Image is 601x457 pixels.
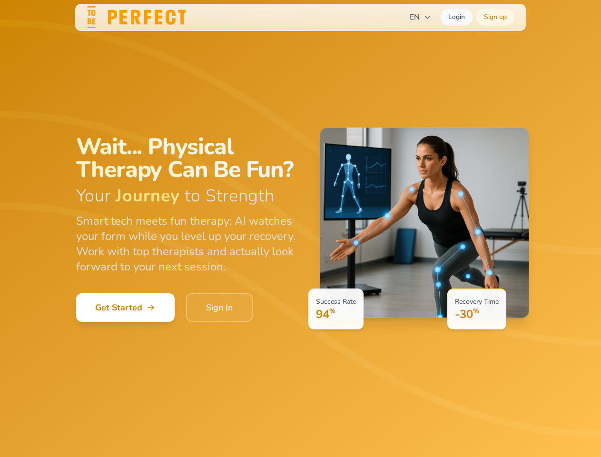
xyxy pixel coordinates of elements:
[186,293,253,322] a: Sign In
[316,297,356,307] p: Success Rate
[404,8,437,27] button: EN
[316,307,356,322] p: 94
[95,301,156,314] span: Get Started
[76,135,301,181] span: Wait... Physical Therapy Can Be Fun?
[76,213,301,274] p: Smart tech meets fun therapy: AI watches your form while you level up your recovery. Work with to...
[410,11,431,23] span: EN
[76,187,301,206] span: Your to Strength
[476,9,514,26] a: Sign up
[87,6,186,29] img: TOBEPERFECT logo
[441,9,473,26] a: Login
[116,184,180,208] span: Journey
[76,293,175,322] a: Get Started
